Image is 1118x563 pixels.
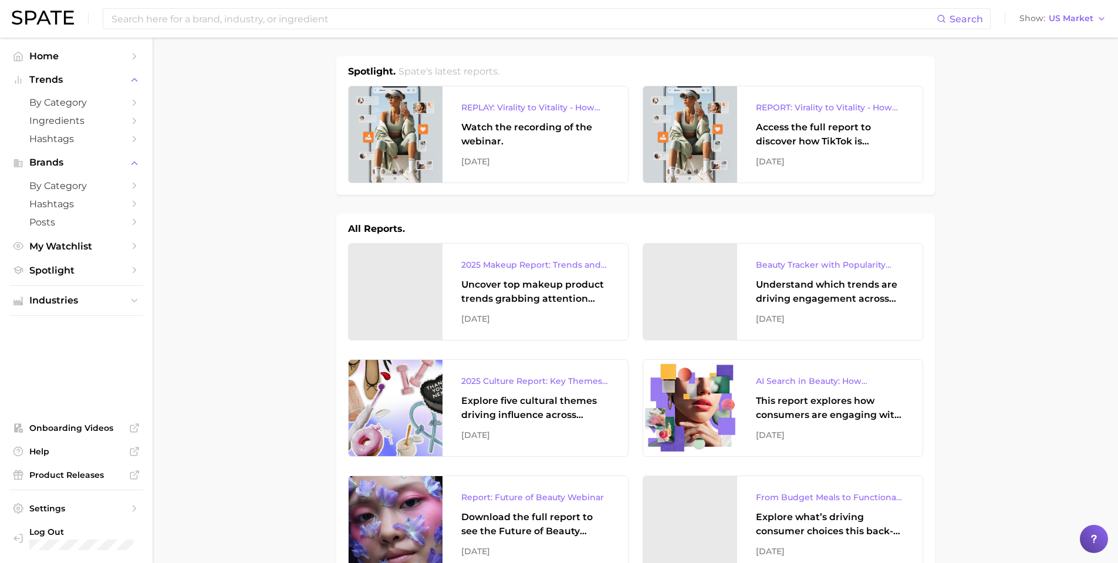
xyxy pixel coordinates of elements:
[461,374,609,388] div: 2025 Culture Report: Key Themes That Are Shaping Consumer Demand
[643,86,923,183] a: REPORT: Virality to Vitality - How TikTok is Driving Wellness DiscoveryAccess the full report to ...
[643,359,923,457] a: AI Search in Beauty: How Consumers Are Using ChatGPT vs. Google SearchThis report explores how co...
[29,423,123,433] span: Onboarding Videos
[9,261,143,279] a: Spotlight
[29,241,123,252] span: My Watchlist
[461,258,609,272] div: 2025 Makeup Report: Trends and Brands to Watch
[756,100,904,114] div: REPORT: Virality to Vitality - How TikTok is Driving Wellness Discovery
[9,112,143,130] a: Ingredients
[29,97,123,108] span: by Category
[9,71,143,89] button: Trends
[9,154,143,171] button: Brands
[461,312,609,326] div: [DATE]
[756,428,904,442] div: [DATE]
[29,503,123,514] span: Settings
[29,50,123,62] span: Home
[9,466,143,484] a: Product Releases
[110,9,937,29] input: Search here for a brand, industry, or ingredient
[9,177,143,195] a: by Category
[29,295,123,306] span: Industries
[348,65,396,79] h1: Spotlight.
[29,470,123,480] span: Product Releases
[9,195,143,213] a: Hashtags
[643,243,923,341] a: Beauty Tracker with Popularity IndexUnderstand which trends are driving engagement across platfor...
[756,510,904,538] div: Explore what’s driving consumer choices this back-to-school season From budget-friendly meals to ...
[9,500,143,517] a: Settings
[461,428,609,442] div: [DATE]
[756,374,904,388] div: AI Search in Beauty: How Consumers Are Using ChatGPT vs. Google Search
[29,75,123,85] span: Trends
[9,443,143,460] a: Help
[461,278,609,306] div: Uncover top makeup product trends grabbing attention across eye, lip, and face makeup, and the br...
[348,243,629,341] a: 2025 Makeup Report: Trends and Brands to WatchUncover top makeup product trends grabbing attentio...
[756,154,904,168] div: [DATE]
[461,154,609,168] div: [DATE]
[348,86,629,183] a: REPLAY: Virality to Vitality - How TikTok is Driving Wellness DiscoveryWatch the recording of the...
[29,527,134,537] span: Log Out
[29,198,123,210] span: Hashtags
[461,394,609,422] div: Explore five cultural themes driving influence across beauty, food, and pop culture.
[348,359,629,457] a: 2025 Culture Report: Key Themes That Are Shaping Consumer DemandExplore five cultural themes driv...
[9,419,143,437] a: Onboarding Videos
[12,11,74,25] img: SPATE
[9,130,143,148] a: Hashtags
[398,65,499,79] h2: Spate's latest reports.
[9,47,143,65] a: Home
[1019,15,1045,22] span: Show
[1049,15,1093,22] span: US Market
[29,265,123,276] span: Spotlight
[9,292,143,309] button: Industries
[29,133,123,144] span: Hashtags
[950,14,983,25] span: Search
[756,120,904,149] div: Access the full report to discover how TikTok is reshaping the wellness landscape, from product d...
[29,115,123,126] span: Ingredients
[756,312,904,326] div: [DATE]
[9,93,143,112] a: by Category
[29,217,123,228] span: Posts
[9,213,143,231] a: Posts
[461,120,609,149] div: Watch the recording of the webinar.
[9,237,143,255] a: My Watchlist
[756,394,904,422] div: This report explores how consumers are engaging with AI-powered search tools — and what it means ...
[756,490,904,504] div: From Budget Meals to Functional Snacks: Food & Beverage Trends Shaping Consumer Behavior This Sch...
[461,510,609,538] div: Download the full report to see the Future of Beauty trends we unpacked during the webinar.
[756,278,904,306] div: Understand which trends are driving engagement across platforms in the skin, hair, makeup, and fr...
[348,222,405,236] h1: All Reports.
[756,544,904,558] div: [DATE]
[1016,11,1109,26] button: ShowUS Market
[29,446,123,457] span: Help
[461,544,609,558] div: [DATE]
[756,258,904,272] div: Beauty Tracker with Popularity Index
[9,523,143,554] a: Log out. Currently logged in with e-mail haley.donohue@iff.com.
[461,100,609,114] div: REPLAY: Virality to Vitality - How TikTok is Driving Wellness Discovery
[29,157,123,168] span: Brands
[461,490,609,504] div: Report: Future of Beauty Webinar
[29,180,123,191] span: by Category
